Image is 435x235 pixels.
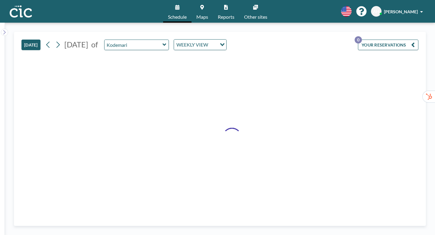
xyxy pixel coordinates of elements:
[91,40,98,49] span: of
[373,9,379,14] span: AH
[355,36,362,43] p: 0
[218,14,234,19] span: Reports
[105,40,163,50] input: Kodemari
[358,40,418,50] button: YOUR RESERVATIONS0
[384,9,418,14] span: [PERSON_NAME]
[196,14,208,19] span: Maps
[10,5,32,18] img: organization-logo
[174,40,226,50] div: Search for option
[168,14,187,19] span: Schedule
[244,14,267,19] span: Other sites
[210,41,216,49] input: Search for option
[64,40,88,49] span: [DATE]
[175,41,209,49] span: WEEKLY VIEW
[21,40,40,50] button: [DATE]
